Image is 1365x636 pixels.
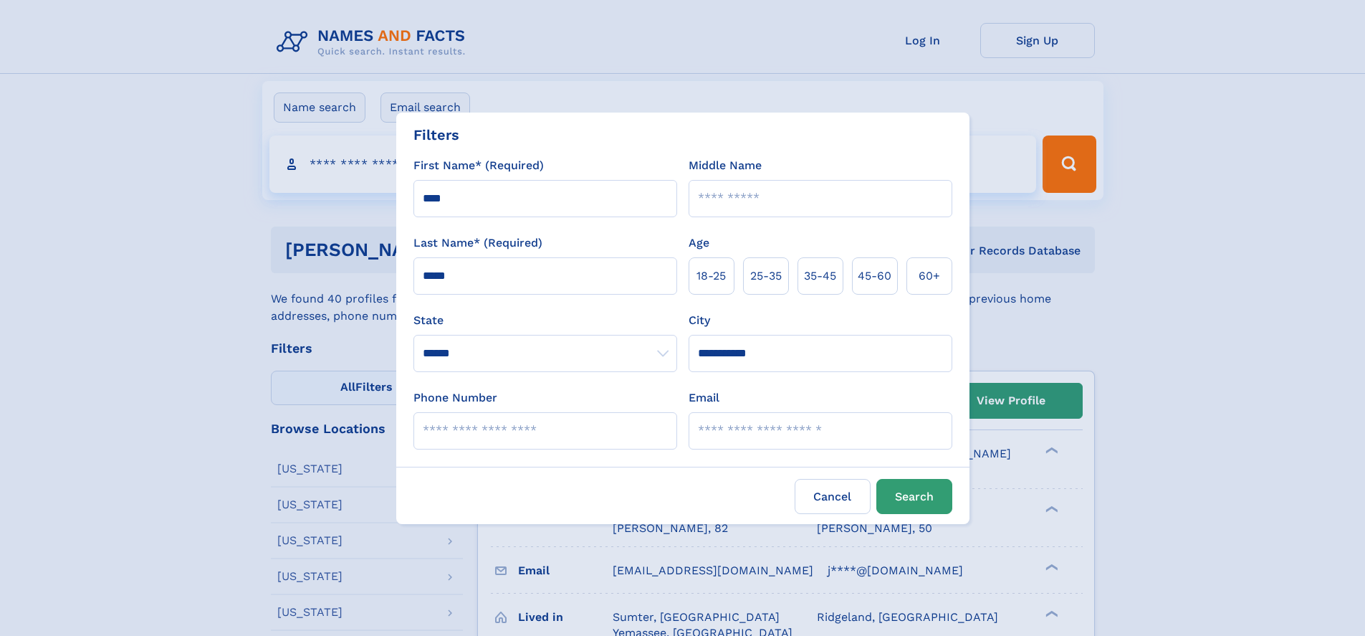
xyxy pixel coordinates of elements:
label: Age [689,234,709,252]
span: 35‑45 [804,267,836,285]
span: 60+ [919,267,940,285]
span: 25‑35 [750,267,782,285]
label: Cancel [795,479,871,514]
label: Email [689,389,719,407]
div: Filters [413,124,459,146]
label: First Name* (Required) [413,157,544,174]
span: 45‑60 [858,267,891,285]
label: City [689,312,710,329]
label: Last Name* (Required) [413,234,542,252]
label: Phone Number [413,389,497,407]
span: 18‑25 [696,267,726,285]
label: State [413,312,677,329]
button: Search [876,479,952,514]
label: Middle Name [689,157,762,174]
